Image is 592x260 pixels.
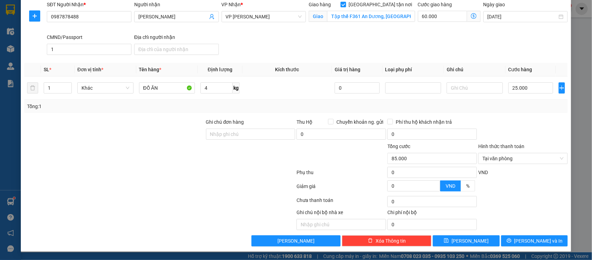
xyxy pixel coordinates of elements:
[296,182,387,195] div: Giảm giá
[206,129,295,140] input: Ghi chú đơn hàng
[346,1,415,8] span: [GEOGRAPHIC_DATA] tận nơi
[507,238,512,244] span: printer
[134,44,219,55] input: Địa chỉ của người nhận
[222,2,241,7] span: VP Nhận
[488,13,558,21] input: Ngày giao
[452,237,489,245] span: [PERSON_NAME]
[208,67,232,72] span: Định lượng
[134,33,219,41] div: Địa chỉ người nhận
[134,1,219,8] div: Người nhận
[47,33,131,41] div: CMND/Passport
[27,82,38,94] button: delete
[296,196,387,209] div: Chưa thanh toán
[466,183,470,189] span: %
[508,67,532,72] span: Cước hàng
[446,183,455,189] span: VND
[327,11,415,22] input: Giao tận nơi
[297,219,386,230] input: Nhập ghi chú
[335,82,379,94] input: 0
[471,13,477,19] span: dollar-circle
[387,144,410,149] span: Tổng cước
[297,119,312,125] span: Thu Hộ
[65,17,290,26] li: Số 10 ngõ 15 Ngọc Hồi, Q.[PERSON_NAME], [GEOGRAPHIC_DATA]
[296,169,387,181] div: Phụ thu
[27,103,229,110] div: Tổng: 1
[514,237,563,245] span: [PERSON_NAME] và In
[418,11,467,22] input: Cước giao hàng
[478,144,524,149] label: Hình thức thanh toán
[275,67,299,72] span: Kích thước
[29,10,40,22] button: plus
[29,13,40,19] span: plus
[65,26,290,34] li: Hotline: 19001155
[139,67,162,72] span: Tên hàng
[309,11,327,22] span: Giao
[251,235,341,246] button: [PERSON_NAME]
[335,67,360,72] span: Giá trị hàng
[233,82,240,94] span: kg
[47,1,131,8] div: SĐT Người Nhận
[501,235,568,246] button: printer[PERSON_NAME] và In
[297,209,386,219] div: Ghi chú nội bộ nhà xe
[483,2,505,7] label: Ngày giao
[44,67,49,72] span: SL
[444,238,449,244] span: save
[376,237,406,245] span: Xóa Thông tin
[309,2,331,7] span: Giao hàng
[433,235,499,246] button: save[PERSON_NAME]
[478,170,488,175] span: VND
[444,63,506,76] th: Ghi chú
[368,238,373,244] span: delete
[81,83,129,93] span: Khác
[77,67,103,72] span: Đơn vị tính
[209,14,215,19] span: user-add
[387,209,477,219] div: Chi phí nội bộ
[342,235,431,246] button: deleteXóa Thông tin
[226,11,302,22] span: VP Lê Duẩn
[277,237,315,245] span: [PERSON_NAME]
[9,9,43,43] img: logo.jpg
[559,85,565,91] span: plus
[383,63,444,76] th: Loại phụ phí
[393,118,455,126] span: Phí thu hộ khách nhận trả
[447,82,503,94] input: Ghi Chú
[334,118,386,126] span: Chuyển khoản ng. gửi
[482,153,564,164] span: Tại văn phòng
[9,50,103,74] b: GỬI : VP [GEOGRAPHIC_DATA]
[418,2,452,7] label: Cước giao hàng
[139,82,195,94] input: VD: Bàn, Ghế
[559,82,565,94] button: plus
[206,119,244,125] label: Ghi chú đơn hàng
